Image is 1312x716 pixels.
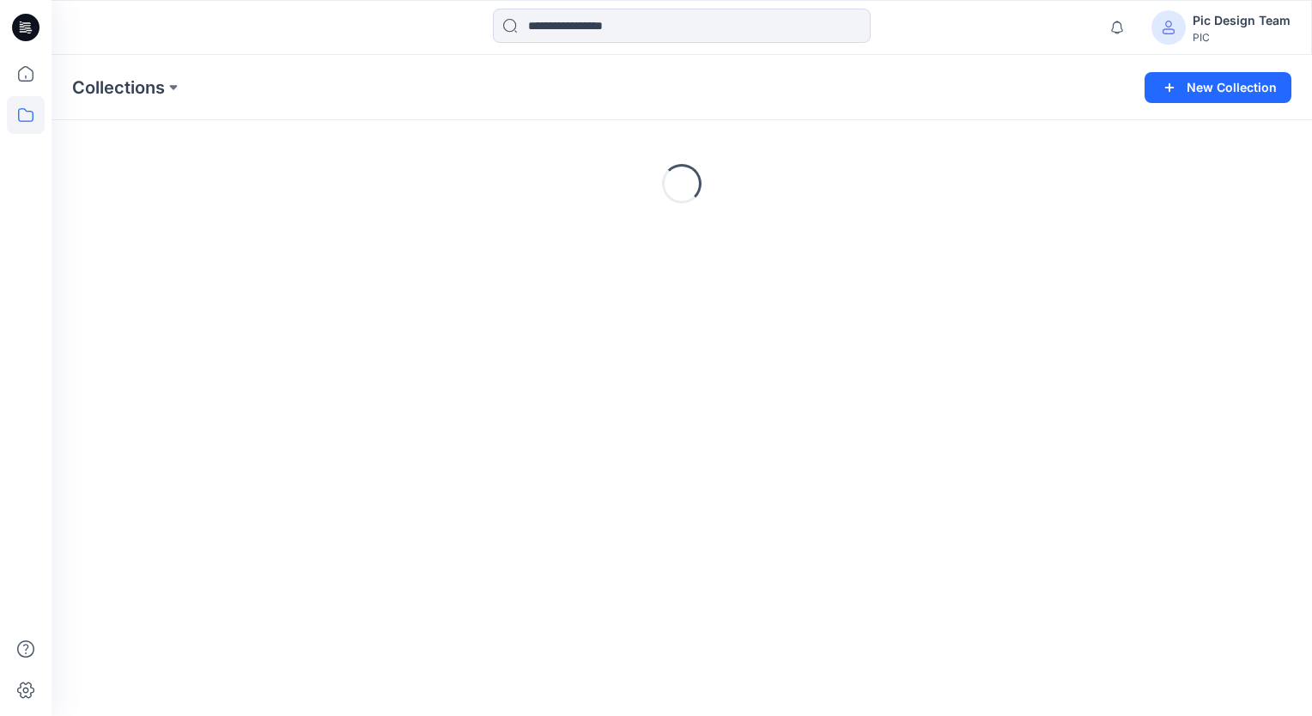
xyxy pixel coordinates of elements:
[1193,31,1291,44] div: PIC
[72,76,165,100] a: Collections
[1145,72,1291,103] button: New Collection
[1193,10,1291,31] div: Pic Design Team
[1162,21,1175,34] svg: avatar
